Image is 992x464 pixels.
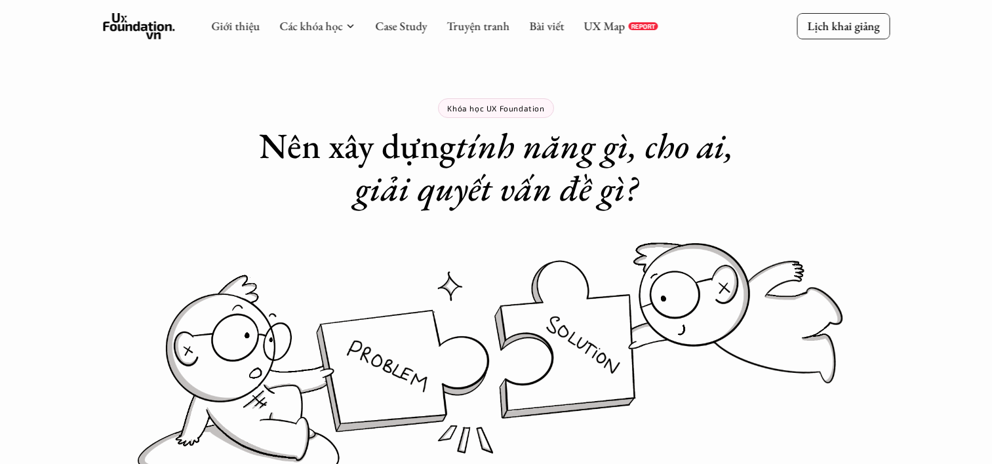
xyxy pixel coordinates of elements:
a: REPORT [628,22,658,30]
a: Case Study [375,18,427,33]
a: Lịch khai giảng [797,13,890,39]
p: Khóa học UX Foundation [447,104,544,113]
a: Truyện tranh [446,18,509,33]
em: tính năng gì, cho ai, giải quyết vấn đề gì? [355,123,742,211]
p: Lịch khai giảng [807,18,879,33]
h1: Nên xây dựng [234,125,759,210]
a: Bài viết [529,18,564,33]
a: UX Map [584,18,625,33]
a: Giới thiệu [211,18,260,33]
a: Các khóa học [279,18,342,33]
p: REPORT [631,22,655,30]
